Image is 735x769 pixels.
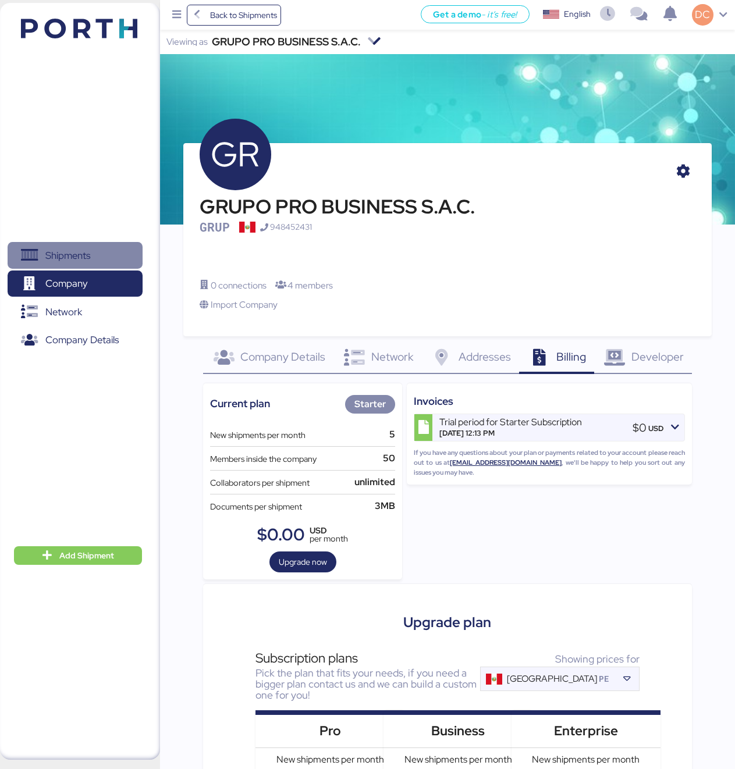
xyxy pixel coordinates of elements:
span: Add Shipment [59,549,114,562]
button: Add Shipment [14,546,142,565]
div: Pick the plan that fits your needs, if you need a bigger plan contact us and we can build a custo... [255,667,480,701]
div: unlimited [345,475,395,489]
div: [GEOGRAPHIC_DATA] [507,674,597,684]
span: 948452431 [270,222,312,232]
a: Company [8,270,143,297]
a: Shipments [8,242,143,269]
div: per month [310,535,348,543]
div: New shipments per month [255,753,404,767]
div: Invoices [414,393,685,409]
span: Developer [631,349,684,364]
span: Addresses [459,349,511,364]
div: Upgrade plan [222,612,673,633]
div: GRUP [200,221,230,233]
div: usd [648,423,663,434]
span: Company Details [45,332,119,348]
a: [EMAIL_ADDRESS][DOMAIN_NAME] [450,458,562,467]
div: GRUPO PRO BUSINESS S.A.C. [212,38,361,46]
span: Import Company [211,298,278,311]
div: 50 [374,451,395,465]
div: Trial period for Starter Subscription [439,416,582,428]
div: $0 [633,419,647,436]
span: DC [695,7,710,22]
div: Collaborators per shipment [210,476,310,489]
div: Current plan [210,396,270,411]
div: Business [390,721,526,741]
div: 3MB [365,499,395,513]
div: New shipments per month [384,753,532,767]
a: Network [8,298,143,325]
div: Enterprise [518,721,654,741]
div: Members inside the company [210,453,317,465]
span: Starter [354,398,386,410]
span: Billing [556,349,586,364]
div: Documents per shipment [210,500,302,513]
a: Company Details [8,327,143,354]
div: Showing prices for [480,651,640,667]
div: English [564,8,591,20]
div: PE [597,674,609,684]
span: Company Details [240,349,325,364]
div: 0 connections [200,279,267,292]
span: Back to Shipments [210,8,277,22]
span: Network [45,304,82,321]
div: Viewing as [166,38,208,46]
div: [DATE] 12:13 PM [439,428,582,439]
a: Back to Shipments [187,5,282,26]
span: Company [45,275,88,292]
span: Shipments [45,247,90,264]
div: If you have any questions about your plan or payments related to your account please reach out to... [414,448,685,477]
span: GR [211,129,260,180]
div: $0.00 [257,526,305,543]
button: Upgrade now [269,551,336,572]
div: USD [310,526,348,535]
div: New shipments per month [512,753,661,767]
button: Menu [167,5,187,25]
div: GRUPO PRO BUSINESS S.A.C. [200,197,475,217]
div: 5 [380,428,395,442]
span: 4 members [287,279,333,291]
span: Upgrade now [279,555,327,569]
span: Network [371,349,413,364]
div: Subscription plans [255,651,480,664]
div: Pro [262,721,398,741]
div: New shipments per month [210,429,306,442]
